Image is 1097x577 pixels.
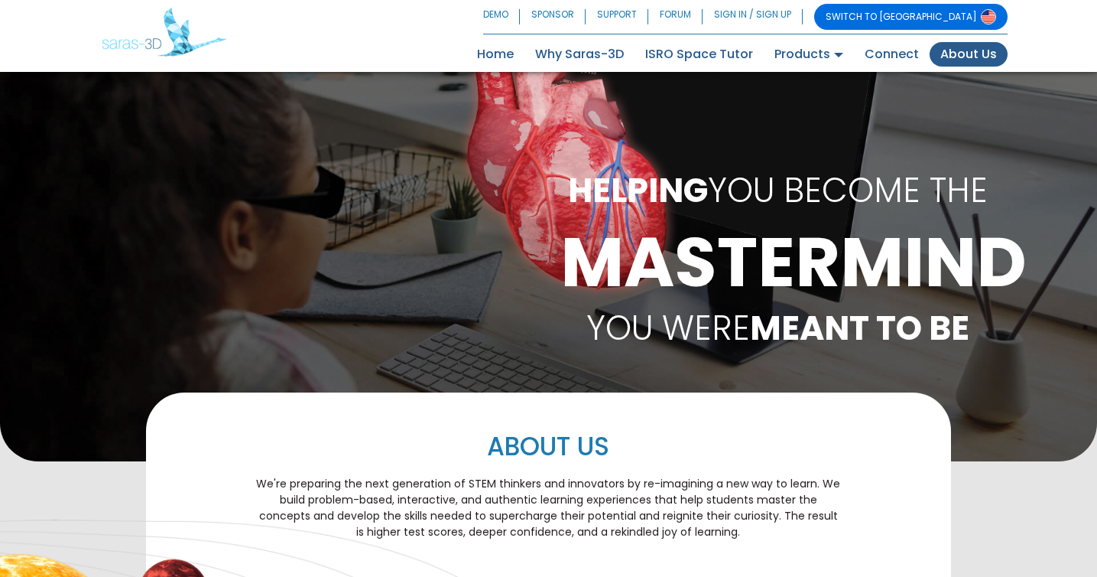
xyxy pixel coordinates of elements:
[586,4,648,30] a: SUPPORT
[102,8,226,57] img: Saras 3D
[981,9,996,24] img: Switch to USA
[635,42,764,67] a: ISRO Space Tutor
[256,431,840,464] h2: ABOUT US
[648,4,703,30] a: FORUM
[764,42,854,67] a: Products
[568,167,708,214] b: HELPING
[466,42,524,67] a: Home
[520,4,586,30] a: SPONSOR
[703,4,803,30] a: SIGN IN / SIGN UP
[524,42,635,67] a: Why Saras-3D
[750,305,969,351] b: MEANT TO BE
[930,42,1008,67] a: About Us
[483,4,520,30] a: DEMO
[814,4,1008,30] a: SWITCH TO [GEOGRAPHIC_DATA]
[560,303,996,354] p: YOU WERE
[560,165,996,216] p: YOU BECOME THE
[854,42,930,67] a: Connect
[256,476,840,540] p: We're preparing the next generation of STEM thinkers and innovators by re-imagining a new way to ...
[560,228,996,297] h1: MASTERMIND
